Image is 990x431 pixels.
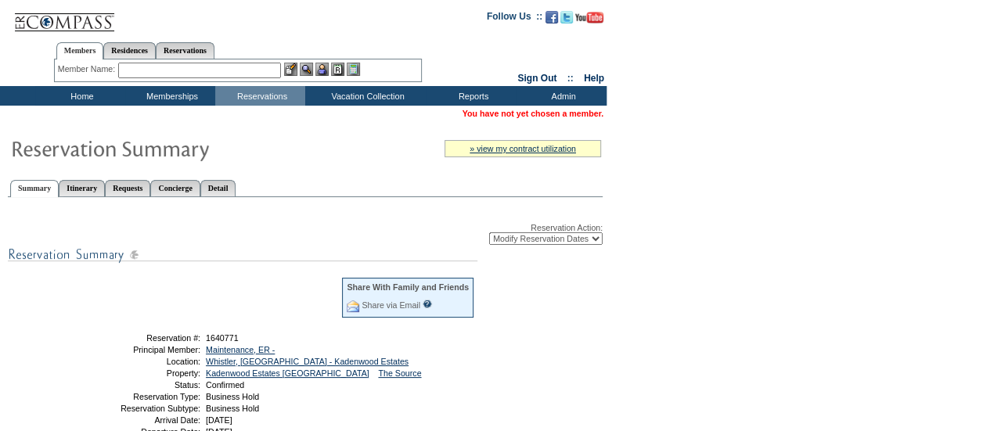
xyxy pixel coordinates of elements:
[150,180,200,196] a: Concierge
[105,180,150,196] a: Requests
[206,404,259,413] span: Business Hold
[8,223,603,245] div: Reservation Action:
[206,345,275,354] a: Maintenance, ER -
[215,86,305,106] td: Reservations
[378,368,421,378] a: The Source
[88,380,200,390] td: Status:
[88,357,200,366] td: Location:
[575,16,603,25] a: Subscribe to our YouTube Channel
[206,357,409,366] a: Whistler, [GEOGRAPHIC_DATA] - Kadenwood Estates
[362,300,420,310] a: Share via Email
[423,300,432,308] input: What is this?
[206,392,259,401] span: Business Hold
[88,415,200,425] td: Arrival Date:
[575,12,603,23] img: Subscribe to our YouTube Channel
[560,16,573,25] a: Follow us on Twitter
[10,132,323,163] img: Reservaton Summary
[545,11,558,23] img: Become our fan on Facebook
[125,86,215,106] td: Memberships
[584,73,604,84] a: Help
[206,368,369,378] a: Kadenwood Estates [GEOGRAPHIC_DATA]
[103,42,156,59] a: Residences
[59,180,105,196] a: Itinerary
[156,42,214,59] a: Reservations
[206,333,239,343] span: 1640771
[545,16,558,25] a: Become our fan on Facebook
[88,392,200,401] td: Reservation Type:
[331,63,344,76] img: Reservations
[517,73,556,84] a: Sign Out
[517,86,607,106] td: Admin
[58,63,118,76] div: Member Name:
[463,109,603,118] span: You have not yet chosen a member.
[427,86,517,106] td: Reports
[56,42,104,59] a: Members
[300,63,313,76] img: View
[347,282,469,292] div: Share With Family and Friends
[567,73,574,84] span: ::
[347,63,360,76] img: b_calculator.gif
[200,180,236,196] a: Detail
[315,63,329,76] img: Impersonate
[305,86,427,106] td: Vacation Collection
[88,368,200,378] td: Property:
[206,380,244,390] span: Confirmed
[88,333,200,343] td: Reservation #:
[487,9,542,28] td: Follow Us ::
[284,63,297,76] img: b_edit.gif
[35,86,125,106] td: Home
[10,180,59,197] a: Summary
[206,415,232,425] span: [DATE]
[560,11,573,23] img: Follow us on Twitter
[88,345,200,354] td: Principal Member:
[88,404,200,413] td: Reservation Subtype:
[8,245,477,264] img: subTtlResSummary.gif
[470,144,576,153] a: » view my contract utilization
